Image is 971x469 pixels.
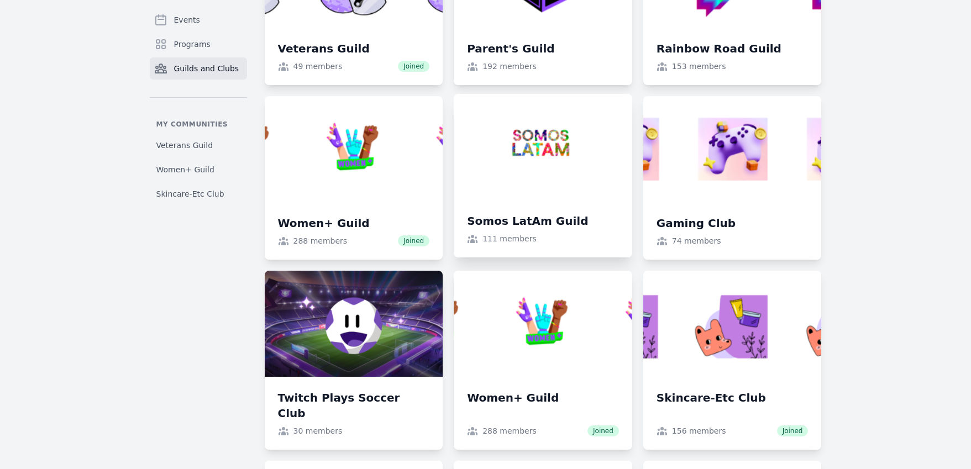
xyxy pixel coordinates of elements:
span: Programs [174,39,211,50]
span: Skincare-Etc Club [156,188,224,199]
a: Veterans Guild [150,135,247,155]
a: Events [150,9,247,31]
span: Veterans Guild [156,140,213,151]
a: Women+ Guild [150,160,247,180]
p: My communities [150,120,247,129]
span: Guilds and Clubs [174,63,239,74]
span: Events [174,14,200,25]
span: Women+ Guild [156,164,214,175]
a: Programs [150,33,247,55]
a: Skincare-Etc Club [150,184,247,204]
a: Guilds and Clubs [150,57,247,80]
nav: Sidebar [150,9,247,204]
